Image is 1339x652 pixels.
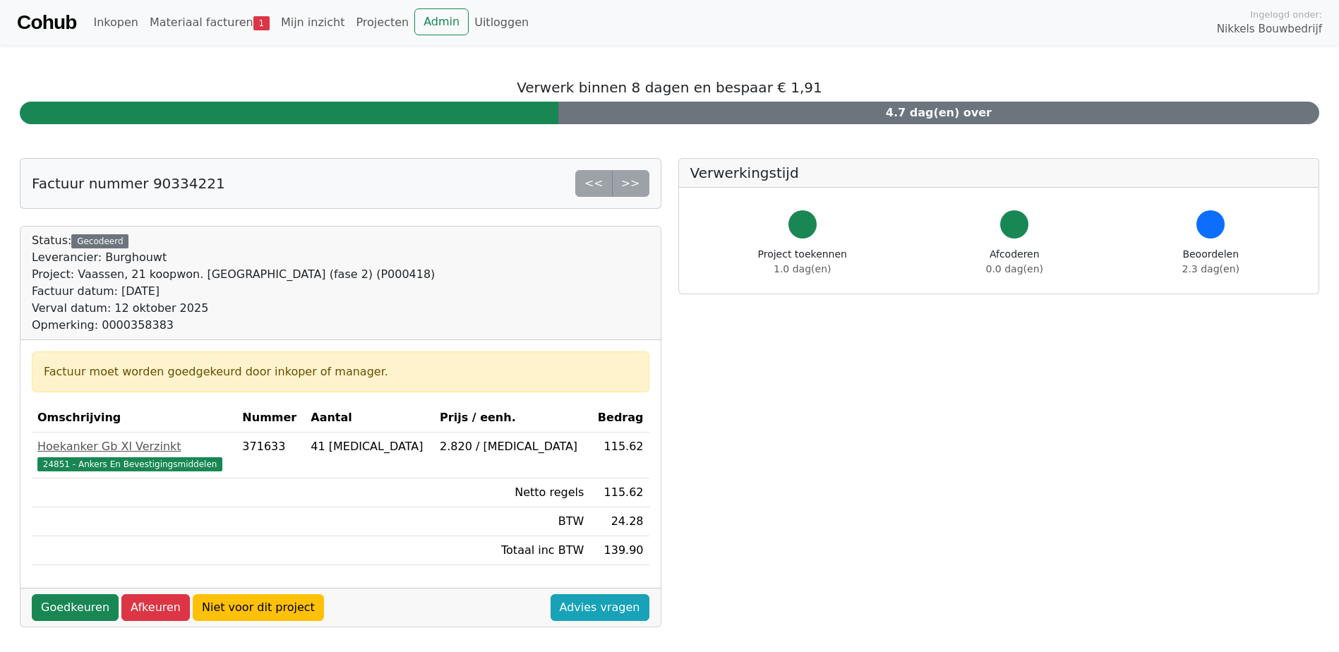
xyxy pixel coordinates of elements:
div: Project: Vaassen, 21 koopwon. [GEOGRAPHIC_DATA] (fase 2) (P000418) [32,266,435,283]
div: Opmerking: 0000358383 [32,317,435,334]
a: Cohub [17,6,76,40]
h5: Verwerkingstijd [690,164,1308,181]
a: Admin [414,8,469,35]
span: 1.0 dag(en) [774,263,831,274]
span: Nikkels Bouwbedrijf [1217,21,1322,37]
div: Factuur datum: [DATE] [32,283,435,300]
div: Project toekennen [758,247,847,277]
td: BTW [434,507,589,536]
span: 1 [253,16,270,30]
div: 2.820 / [MEDICAL_DATA] [440,438,584,455]
div: Gecodeerd [71,234,128,248]
div: 4.7 dag(en) over [558,102,1319,124]
div: Beoordelen [1182,247,1239,277]
th: Nummer [236,404,305,433]
td: 115.62 [589,433,649,478]
a: Uitloggen [469,8,534,37]
td: 371633 [236,433,305,478]
a: Advies vragen [551,594,649,621]
a: Inkopen [88,8,143,37]
div: Status: [32,232,435,334]
div: Hoekanker Gb Xl Verzinkt [37,438,231,455]
th: Aantal [305,404,434,433]
a: Goedkeuren [32,594,119,621]
a: Afkeuren [121,594,190,621]
a: Materiaal facturen1 [144,8,275,37]
td: 24.28 [589,507,649,536]
th: Omschrijving [32,404,236,433]
td: Totaal inc BTW [434,536,589,565]
span: 24851 - Ankers En Bevestigingsmiddelen [37,457,222,471]
a: Hoekanker Gb Xl Verzinkt24851 - Ankers En Bevestigingsmiddelen [37,438,231,472]
div: Factuur moet worden goedgekeurd door inkoper of manager. [44,363,637,380]
span: 0.0 dag(en) [986,263,1043,274]
a: Mijn inzicht [275,8,351,37]
span: 2.3 dag(en) [1182,263,1239,274]
a: Niet voor dit project [193,594,324,621]
div: Afcoderen [986,247,1043,277]
h5: Verwerk binnen 8 dagen en bespaar € 1,91 [20,79,1319,96]
th: Bedrag [589,404,649,433]
div: Verval datum: 12 oktober 2025 [32,300,435,317]
h5: Factuur nummer 90334221 [32,175,225,192]
td: Netto regels [434,478,589,507]
span: Ingelogd onder: [1250,8,1322,21]
div: 41 [MEDICAL_DATA] [311,438,428,455]
th: Prijs / eenh. [434,404,589,433]
td: 139.90 [589,536,649,565]
div: Leverancier: Burghouwt [32,249,435,266]
a: Projecten [350,8,414,37]
td: 115.62 [589,478,649,507]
